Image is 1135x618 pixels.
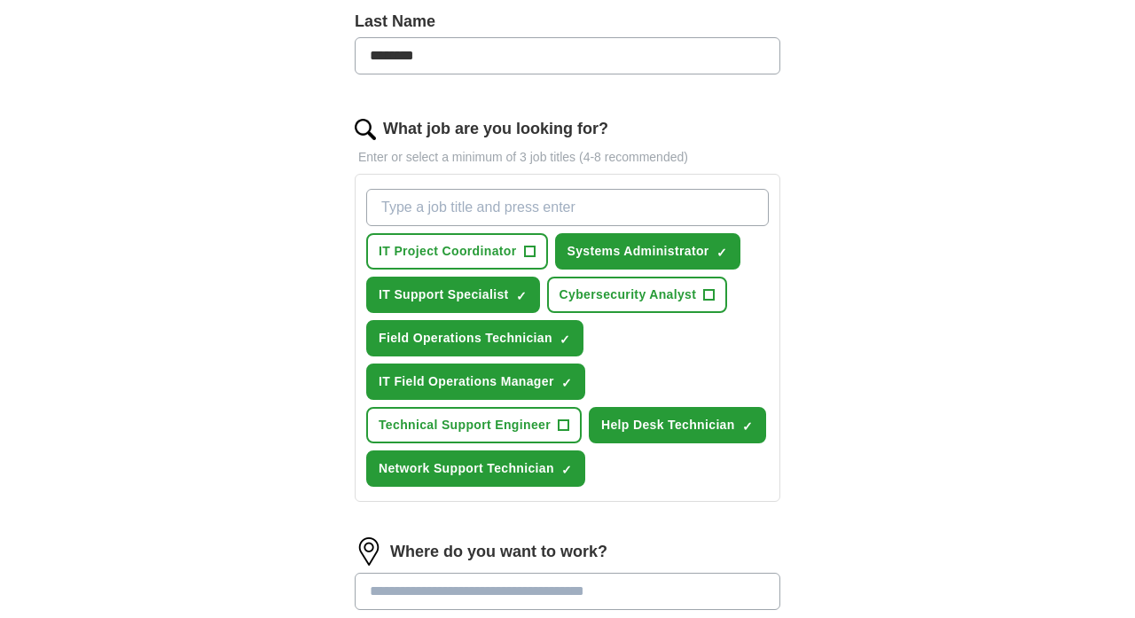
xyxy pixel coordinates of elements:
button: Cybersecurity Analyst [547,277,728,313]
button: IT Field Operations Manager✓ [366,364,585,400]
span: Cybersecurity Analyst [560,286,697,304]
label: What job are you looking for? [383,117,608,141]
span: ✓ [561,376,572,390]
img: search.png [355,119,376,140]
button: Field Operations Technician✓ [366,320,583,356]
span: IT Field Operations Manager [379,372,554,391]
img: location.png [355,537,383,566]
button: Systems Administrator✓ [555,233,740,270]
span: ✓ [742,419,753,434]
p: Enter or select a minimum of 3 job titles (4-8 recommended) [355,148,780,167]
button: IT Project Coordinator [366,233,548,270]
span: Network Support Technician [379,459,554,478]
label: Where do you want to work? [390,540,607,564]
span: Systems Administrator [567,242,709,261]
span: ✓ [561,463,572,477]
label: Last Name [355,10,780,34]
button: Network Support Technician✓ [366,450,585,487]
span: Technical Support Engineer [379,416,551,434]
button: Technical Support Engineer [366,407,582,443]
input: Type a job title and press enter [366,189,769,226]
span: ✓ [516,289,527,303]
button: Help Desk Technician✓ [589,407,766,443]
span: IT Project Coordinator [379,242,517,261]
span: Help Desk Technician [601,416,735,434]
span: IT Support Specialist [379,286,509,304]
span: Field Operations Technician [379,329,552,348]
button: IT Support Specialist✓ [366,277,540,313]
span: ✓ [560,332,570,347]
span: ✓ [716,246,727,260]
